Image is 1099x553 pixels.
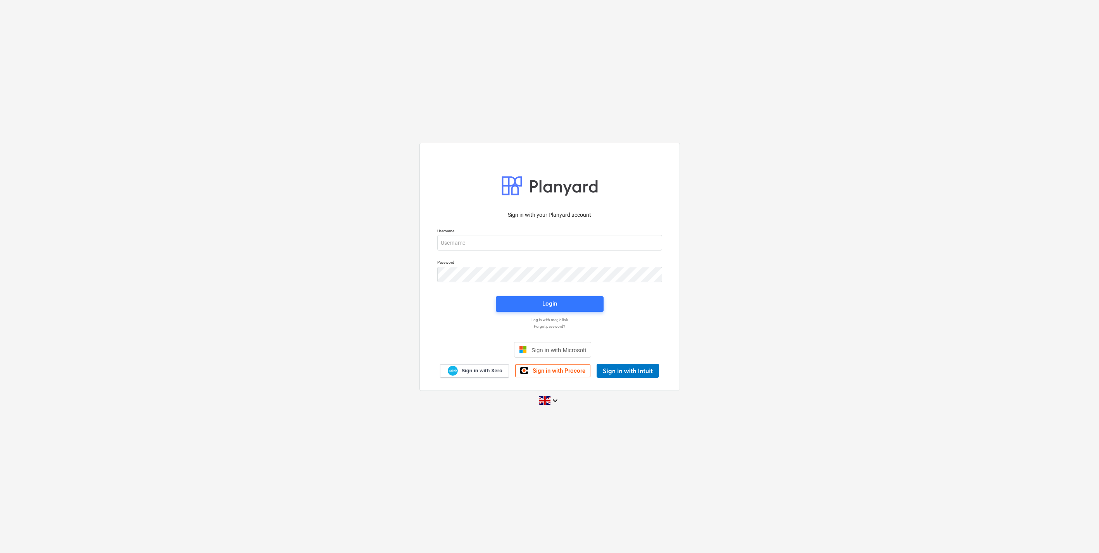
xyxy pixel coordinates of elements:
p: Username [437,228,662,235]
a: Sign in with Procore [515,364,590,377]
span: Sign in with Microsoft [531,347,587,353]
img: Xero logo [448,366,458,376]
button: Login [496,296,604,312]
span: Sign in with Xero [461,367,502,374]
p: Sign in with your Planyard account [437,211,662,219]
a: Sign in with Xero [440,364,509,378]
i: keyboard_arrow_down [550,396,560,405]
p: Password [437,260,662,266]
span: Sign in with Procore [533,367,585,374]
input: Username [437,235,662,251]
div: Login [542,299,557,309]
img: Microsoft logo [519,346,527,354]
a: Log in with magic link [433,317,666,322]
a: Forgot password? [433,324,666,329]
